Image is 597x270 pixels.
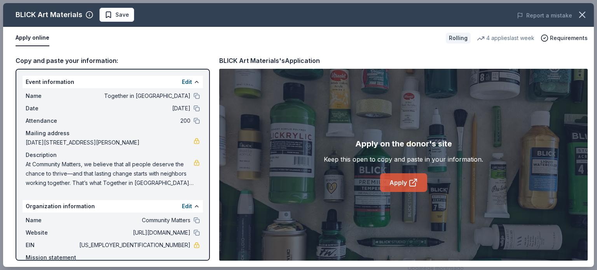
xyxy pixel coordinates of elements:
[78,228,190,237] span: [URL][DOMAIN_NAME]
[26,160,194,188] span: At Community Matters, we believe that all people deserve the chance to thrive—and that lasting ch...
[380,173,427,192] a: Apply
[26,91,78,101] span: Name
[16,30,49,46] button: Apply online
[26,116,78,125] span: Attendance
[23,76,203,88] div: Event information
[16,56,210,66] div: Copy and paste your information:
[477,33,534,43] div: 4 applies last week
[26,228,78,237] span: Website
[541,33,588,43] button: Requirements
[78,216,190,225] span: Community Matters
[446,33,471,44] div: Rolling
[78,240,190,250] span: [US_EMPLOYER_IDENTIFICATION_NUMBER]
[78,116,190,125] span: 200
[219,56,320,66] div: BLICK Art Materials's Application
[26,150,200,160] div: Description
[23,200,203,213] div: Organization information
[26,240,78,250] span: EIN
[26,216,78,225] span: Name
[26,104,78,113] span: Date
[26,129,200,138] div: Mailing address
[26,138,194,147] span: [DATE][STREET_ADDRESS][PERSON_NAME]
[78,104,190,113] span: [DATE]
[16,9,82,21] div: BLICK Art Materials
[78,91,190,101] span: Together in [GEOGRAPHIC_DATA]
[324,155,483,164] div: Keep this open to copy and paste in your information.
[550,33,588,43] span: Requirements
[99,8,134,22] button: Save
[26,253,200,262] div: Mission statement
[517,11,572,20] button: Report a mistake
[115,10,129,19] span: Save
[355,138,452,150] div: Apply on the donor's site
[182,77,192,87] button: Edit
[182,202,192,211] button: Edit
